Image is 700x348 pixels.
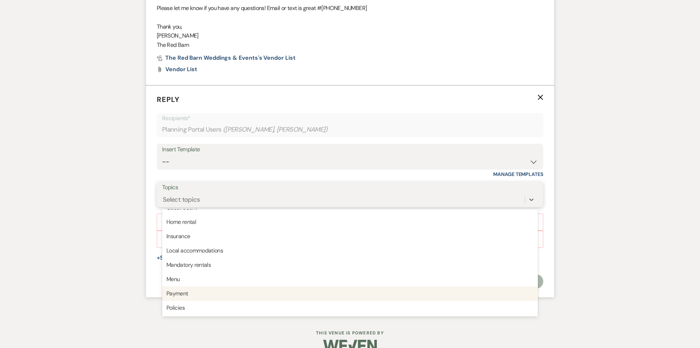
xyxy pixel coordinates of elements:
[223,125,328,134] span: ( [PERSON_NAME], [PERSON_NAME] )
[162,215,538,229] div: Home rental
[157,31,543,40] p: [PERSON_NAME]
[162,144,538,155] div: Insert Template
[162,114,538,123] p: Recipients*
[162,123,538,137] div: Planning Portal Users
[157,255,184,261] button: Share
[157,55,295,61] a: The Red Barn Weddings & Events's Vendor List
[157,22,543,31] p: Thank you,
[162,272,538,286] div: Menu
[162,258,538,272] div: Mandatory rentals
[162,301,538,315] div: Policies
[493,171,543,177] a: Manage Templates
[157,255,160,261] span: +
[165,54,295,62] span: The Red Barn Weddings & Events's Vendor List
[157,4,543,13] p: Please let me know if you have any questions! Email or text is great #[PHONE_NUMBER]
[157,95,180,104] span: Reply
[165,65,197,73] span: Vendor List
[163,195,200,204] div: Select topics
[165,67,197,72] a: Vendor List
[162,229,538,244] div: Insurance
[162,182,538,193] label: Topics
[162,244,538,258] div: Local accommodations
[157,40,543,50] p: The Red Barn
[162,286,538,301] div: Payment
[162,315,538,329] div: Price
